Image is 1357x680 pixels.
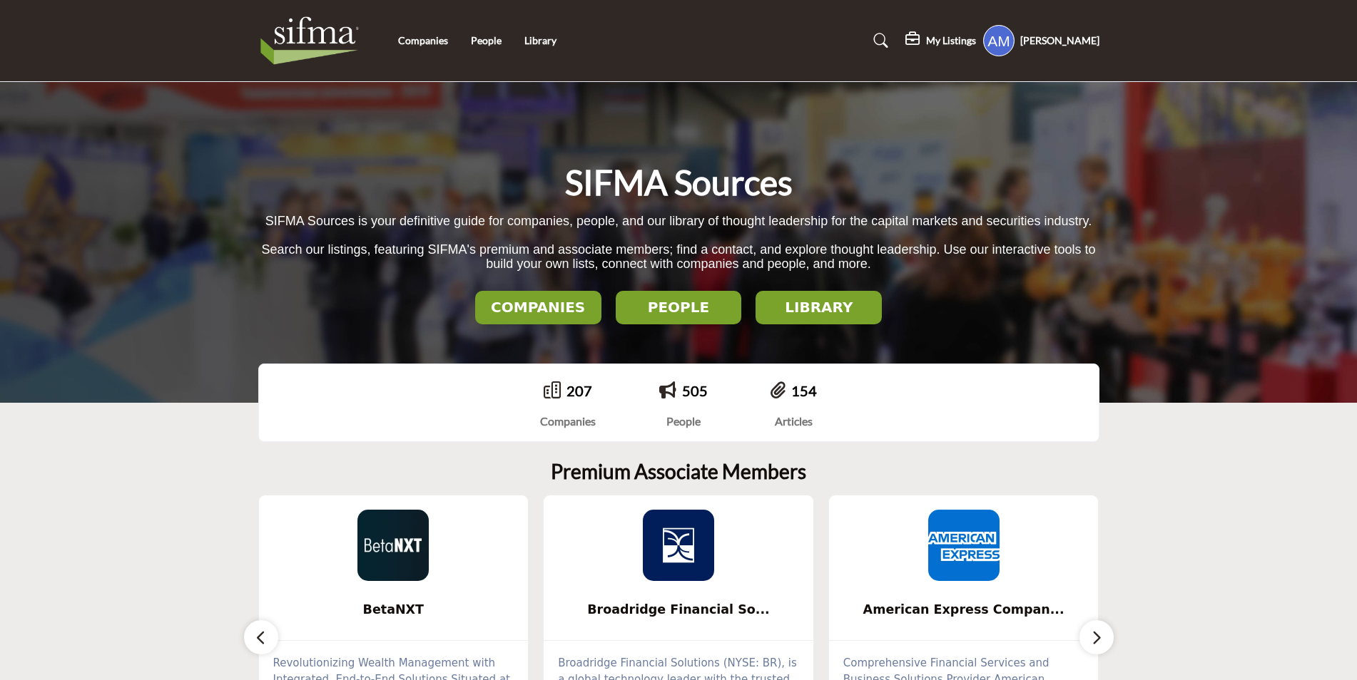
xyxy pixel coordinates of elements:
span: SIFMA Sources is your definitive guide for companies, people, and our library of thought leadersh... [265,214,1092,228]
button: PEOPLE [616,291,742,324]
b: American Express Company [850,591,1077,629]
a: Companies [398,34,448,46]
a: BetaNXT [259,591,529,629]
a: 154 [791,382,817,399]
div: My Listings [905,32,976,49]
span: American Express Compan... [850,600,1077,619]
h2: Premium Associate Members [551,460,806,484]
span: BetaNXT [280,600,507,619]
h1: SIFMA Sources [565,160,793,205]
img: BetaNXT [357,510,429,581]
div: Companies [540,413,596,430]
h5: [PERSON_NAME] [1020,34,1099,48]
button: LIBRARY [756,291,882,324]
a: 207 [566,382,592,399]
img: American Express Company [928,510,1000,581]
span: Broadridge Financial So... [565,600,792,619]
a: Search [860,29,898,52]
a: People [471,34,502,46]
h2: LIBRARY [760,299,878,316]
h5: My Listings [926,34,976,47]
div: Articles [771,413,817,430]
h2: COMPANIES [479,299,597,316]
img: Broadridge Financial Solutions, Inc. [643,510,714,581]
img: Site Logo [258,12,369,69]
h2: PEOPLE [620,299,738,316]
button: COMPANIES [475,291,601,324]
a: 505 [682,382,708,399]
a: Library [524,34,556,46]
div: People [659,413,708,430]
b: Broadridge Financial Solutions, Inc. [565,591,792,629]
a: Broadridge Financial So... [544,591,813,629]
span: Search our listings, featuring SIFMA's premium and associate members; find a contact, and explore... [261,242,1095,272]
a: American Express Compan... [829,591,1099,629]
button: Show hide supplier dropdown [983,25,1015,56]
b: BetaNXT [280,591,507,629]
